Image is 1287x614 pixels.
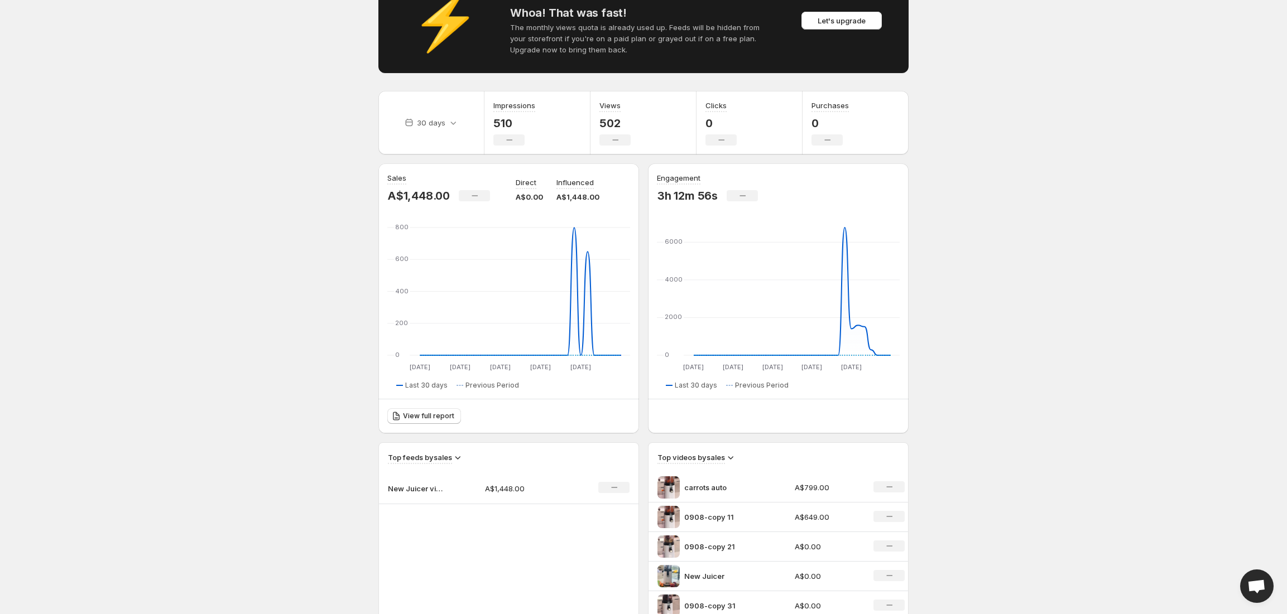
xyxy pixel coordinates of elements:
text: 400 [395,287,409,295]
p: A$0.00 [795,571,861,582]
p: carrots auto [684,482,768,493]
h3: Views [599,100,621,111]
p: A$649.00 [795,511,861,523]
img: New Juicer [657,565,680,587]
p: A$1,448.00 [387,189,450,202]
text: [DATE] [723,363,743,371]
p: A$0.00 [795,600,861,611]
h3: Impressions [493,100,535,111]
p: A$1,448.00 [556,191,599,202]
h3: Clicks [705,100,727,111]
img: 0908-copy 21 [657,535,680,558]
h3: Purchases [811,100,849,111]
text: [DATE] [450,363,470,371]
span: Last 30 days [675,381,717,390]
p: 510 [493,117,535,130]
h3: Sales [387,172,406,183]
h3: Engagement [657,172,700,183]
text: [DATE] [530,363,551,371]
text: 2000 [665,313,682,321]
p: New Juicer video [388,483,444,494]
span: Previous Period [735,381,789,390]
p: 0908-copy 11 [684,511,768,523]
text: 4000 [665,275,683,283]
text: 0 [395,351,400,359]
p: The monthly views quota is already used up. Feeds will be hidden from your storefront if you're o... [510,22,777,55]
div: Open chat [1240,569,1274,603]
h3: Top videos by sales [657,452,725,463]
img: carrots auto [657,476,680,499]
text: 600 [395,255,409,263]
span: View full report [403,412,454,420]
p: A$799.00 [795,482,861,493]
p: 30 days [417,117,445,128]
span: Previous Period [465,381,519,390]
div: ⚡ [390,15,501,26]
p: 3h 12m 56s [657,189,718,202]
span: Last 30 days [405,381,448,390]
button: Let's upgrade [801,12,882,30]
p: New Juicer [684,571,768,582]
p: 0 [705,117,737,130]
text: [DATE] [841,363,862,371]
text: [DATE] [410,363,430,371]
p: A$1,448.00 [485,483,564,494]
span: Let's upgrade [818,15,866,26]
text: [DATE] [683,363,704,371]
img: 0908-copy 11 [657,506,680,528]
p: Direct [516,177,536,188]
text: [DATE] [490,363,511,371]
h3: Top feeds by sales [388,452,452,463]
p: 0908-copy 21 [684,541,768,552]
text: [DATE] [570,363,591,371]
p: 0908-copy 31 [684,600,768,611]
p: 0 [811,117,849,130]
text: [DATE] [801,363,822,371]
a: View full report [387,408,461,424]
text: 6000 [665,238,683,245]
p: Influenced [556,177,594,188]
p: 502 [599,117,631,130]
text: [DATE] [762,363,783,371]
text: 800 [395,223,409,231]
text: 200 [395,319,408,327]
text: 0 [665,351,669,359]
p: A$0.00 [795,541,861,552]
p: A$0.00 [516,191,543,202]
h4: Whoa! That was fast! [510,6,777,20]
